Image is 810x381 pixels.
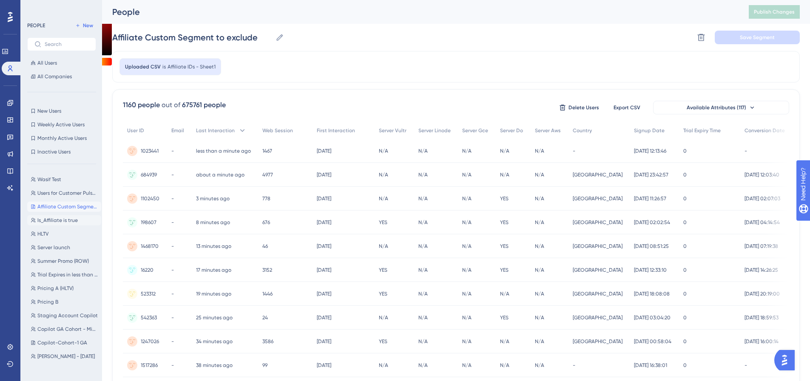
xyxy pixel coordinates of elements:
[535,127,561,134] span: Server Aws
[687,104,746,111] span: Available Attributes (117)
[27,229,101,239] button: HLTV
[317,148,331,154] time: [DATE]
[262,148,272,154] span: 1467
[418,267,428,273] span: N/A
[740,34,775,41] span: Save Segment
[634,290,670,297] span: [DATE] 18:08:08
[112,31,272,43] input: Segment Name
[37,176,61,183] span: Wasif Test
[196,267,231,273] time: 17 minutes ago
[379,338,387,345] span: YES
[634,267,667,273] span: [DATE] 12:33:10
[27,119,96,130] button: Weekly Active Users
[500,127,523,134] span: Server Do
[171,243,174,250] span: -
[745,267,778,273] span: [DATE] 14:26:25
[37,258,89,264] span: Summer Promo (ROW)
[418,219,428,226] span: N/A
[45,41,89,47] input: Search
[141,314,157,321] span: 542363
[141,338,159,345] span: 1247026
[379,195,388,202] span: N/A
[262,290,273,297] span: 1446
[262,195,270,202] span: 778
[462,195,472,202] span: N/A
[196,338,233,344] time: 34 minutes ago
[37,299,58,305] span: Pricing B
[745,362,747,369] span: -
[171,219,174,226] span: -
[196,315,233,321] time: 25 minutes ago
[683,127,721,134] span: Trial Expiry Time
[683,338,687,345] span: 0
[262,338,273,345] span: 3586
[317,127,355,134] span: First Interaction
[20,2,53,12] span: Need Help?
[683,219,687,226] span: 0
[379,219,387,226] span: YES
[535,195,544,202] span: N/A
[162,100,180,110] div: out of
[462,314,472,321] span: N/A
[683,171,687,178] span: 0
[745,127,785,134] span: Conversion Date
[535,219,544,226] span: N/A
[37,108,61,114] span: New Users
[171,195,174,202] span: -
[745,148,747,154] span: -
[418,148,428,154] span: N/A
[634,127,665,134] span: Signup Date
[27,297,101,307] button: Pricing B
[379,267,387,273] span: YES
[683,148,687,154] span: 0
[535,362,544,369] span: N/A
[605,101,648,114] button: Export CSV
[27,106,96,116] button: New Users
[37,353,95,360] span: [PERSON_NAME] - [DATE]
[27,256,101,266] button: Summer Promo (ROW)
[715,31,800,44] button: Save Segment
[535,171,544,178] span: N/A
[37,339,87,346] span: Copilot-Cohort-1 GA
[500,195,509,202] span: YES
[262,362,267,369] span: 99
[171,127,184,134] span: Email
[262,267,272,273] span: 3152
[614,104,640,111] span: Export CSV
[262,219,270,226] span: 676
[568,104,599,111] span: Delete Users
[196,127,235,134] span: Last Interaction
[262,243,268,250] span: 46
[634,171,668,178] span: [DATE] 23:42:57
[573,219,622,226] span: [GEOGRAPHIC_DATA]
[27,283,101,293] button: Pricing A (HLTV)
[500,243,509,250] span: YES
[573,314,622,321] span: [GEOGRAPHIC_DATA]
[683,267,687,273] span: 0
[196,172,244,178] time: about a minute ago
[500,148,509,154] span: N/A
[27,215,101,225] button: Is_Affiliate is true
[37,73,72,80] span: All Companies
[573,171,622,178] span: [GEOGRAPHIC_DATA]
[27,147,96,157] button: Inactive Users
[500,290,509,297] span: N/A
[500,314,509,321] span: YES
[774,347,800,373] iframe: UserGuiding AI Assistant Launcher
[37,230,48,237] span: HLTV
[37,190,98,196] span: Users for Customer Pulse Survey 2025
[683,314,687,321] span: 0
[418,243,428,250] span: N/A
[634,362,667,369] span: [DATE] 16:38:01
[27,188,101,198] button: Users for Customer Pulse Survey 2025
[745,290,780,297] span: [DATE] 20:19:00
[634,148,666,154] span: [DATE] 12:13:46
[37,203,98,210] span: Affiliate Custom Segment to exclude
[171,148,174,154] span: -
[196,148,251,154] time: less than a minute ago
[182,100,226,110] div: 675761 people
[262,127,293,134] span: Web Session
[171,267,174,273] span: -
[379,127,406,134] span: Server Vultr
[535,338,544,345] span: N/A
